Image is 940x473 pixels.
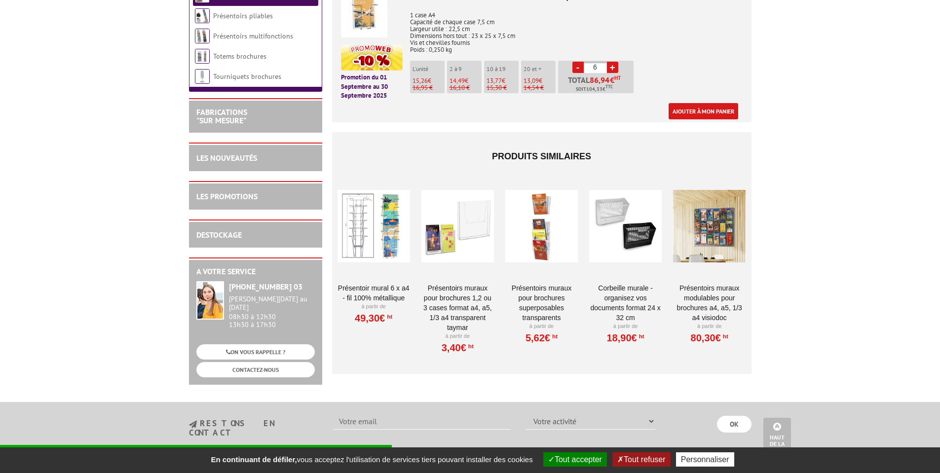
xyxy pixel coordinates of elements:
a: Ajouter à mon panier [669,103,738,119]
a: ON VOUS RAPPELLE ? [196,344,315,360]
p: 10 à 19 [487,66,519,73]
a: Totems brochures [213,52,266,61]
span: Soit € [576,85,613,93]
p: 15,30 € [487,84,519,91]
p: 2 à 9 [450,66,482,73]
a: Présentoirs pliables [213,11,273,20]
input: OK [717,416,752,433]
img: Totems brochures [195,49,210,64]
a: 49,30€HT [355,315,392,321]
sup: HT [637,333,644,340]
p: € [450,77,482,84]
span: 14,49 [450,76,465,85]
a: Présentoirs multifonctions [213,32,293,40]
div: 08h30 à 12h30 13h30 à 17h30 [229,295,315,329]
button: Personnaliser (fenêtre modale) [676,452,734,467]
a: Haut de la page [763,418,791,458]
h3: restons en contact [189,419,319,437]
p: Promotion du 01 Septembre au 30 Septembre 2025 [341,73,403,101]
a: Corbeille Murale - Organisez vos documents format 24 x 32 cm [589,283,662,323]
p: À partir de [421,332,494,340]
p: À partir de [673,323,746,330]
p: À partir de [589,323,662,330]
a: 18,90€HT [606,335,644,341]
a: 3,40€HT [442,345,474,351]
sup: HT [385,313,392,320]
a: Présentoir mural 6 x A4 - Fil 100% métallique [338,283,410,303]
p: 16,10 € [450,84,482,91]
p: L'unité [413,66,445,73]
a: Présentoirs muraux modulables pour brochures A4, A5, 1/3 A4 VISIODOC [673,283,746,323]
img: Tourniquets brochures [195,69,210,84]
p: À partir de [338,303,410,311]
img: newsletter.jpg [189,420,197,429]
span: 15,26 [413,76,428,85]
p: € [413,77,445,84]
div: [PERSON_NAME][DATE] au [DATE] [229,295,315,312]
span: vous acceptez l'utilisation de services tiers pouvant installer des cookies [206,455,537,464]
sup: HT [614,74,621,81]
a: + [607,62,618,73]
span: 13,09 [524,76,539,85]
p: € [524,77,556,84]
sup: HT [721,333,728,340]
p: 1 case A4 Capacité de chaque case 7,5 cm Largeur utile : 22,5 cm Dimensions hors tout : 23 x 25 x... [410,5,743,53]
p: À partir de [505,323,578,330]
a: FABRICATIONS"Sur Mesure" [196,107,247,126]
button: Tout accepter [543,452,607,467]
a: Tourniquets brochures [213,72,281,81]
sup: HT [466,343,474,350]
p: 14,54 € [524,84,556,91]
span: 86,94 [590,76,610,84]
p: 20 et + [524,66,556,73]
sup: HT [550,333,558,340]
h2: A votre service [196,267,315,276]
img: widget-service.jpg [196,281,224,320]
img: Présentoirs pliables [195,8,210,23]
a: PRÉSENTOIRS MURAUX POUR BROCHURES 1,2 OU 3 CASES FORMAT A4, A5, 1/3 A4 TRANSPARENT TAYMAR [421,283,494,332]
button: Tout refuser [612,452,670,467]
a: LES NOUVEAUTÉS [196,153,257,163]
strong: [PHONE_NUMBER] 03 [229,282,302,291]
a: 5,62€HT [526,335,558,341]
img: promotion [341,45,403,71]
a: - [572,62,584,73]
span: € [610,76,614,84]
span: Produits similaires [492,151,591,161]
a: CONTACTEZ-NOUS [196,362,315,377]
span: 13,77 [487,76,502,85]
p: Total [561,76,634,93]
sup: TTC [605,84,613,89]
img: Présentoirs multifonctions [195,29,210,43]
p: 16,95 € [413,84,445,91]
p: € [487,77,519,84]
a: 80,30€HT [691,335,728,341]
a: PRÉSENTOIRS MURAUX POUR BROCHURES SUPERPOSABLES TRANSPARENTS [505,283,578,323]
input: Votre email [333,413,511,430]
a: LES PROMOTIONS [196,191,258,201]
strong: En continuant de défiler, [211,455,297,464]
a: DESTOCKAGE [196,230,242,240]
span: 104,33 [586,85,602,93]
